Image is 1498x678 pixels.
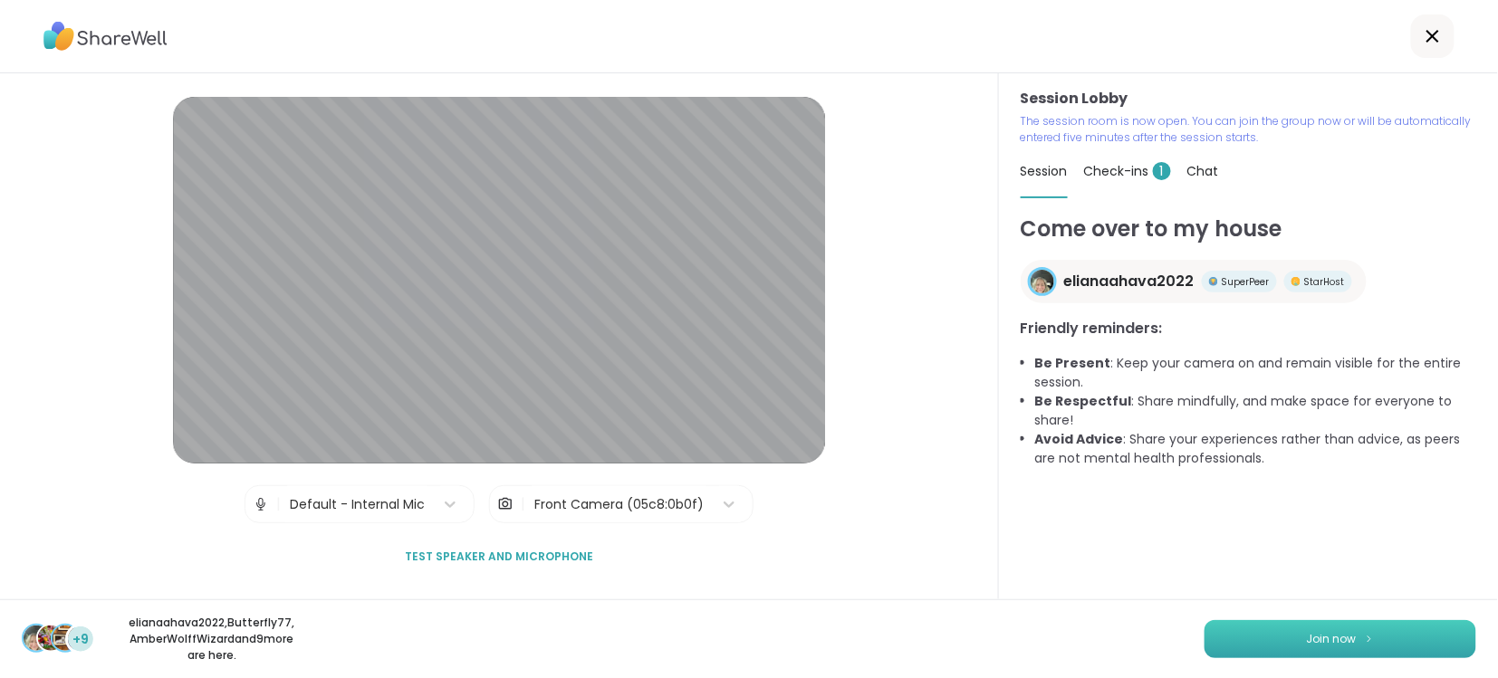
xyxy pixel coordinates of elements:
img: Peer Badge Three [1209,277,1218,286]
span: StarHost [1304,275,1345,289]
button: Test speaker and microphone [398,538,600,576]
img: elianaahava2022 [24,625,49,651]
button: Join now [1205,620,1476,658]
span: +9 [72,630,89,649]
h3: Session Lobby [1021,88,1476,110]
img: Butterfly77 [38,625,63,651]
span: Chat [1187,162,1219,180]
b: Avoid Advice [1035,430,1124,448]
span: SuperPeer [1222,275,1270,289]
img: ShareWell Logomark [1364,634,1375,644]
img: AmberWolffWizard [53,625,78,651]
h3: Friendly reminders: [1021,318,1476,339]
span: Test speaker and microphone [405,549,593,565]
div: Front Camera (05c8:0b0f) [534,495,704,514]
span: | [521,486,525,522]
img: elianaahava2022 [1031,270,1054,293]
b: Be Respectful [1035,392,1132,410]
span: Session [1021,162,1068,180]
img: Camera [497,486,514,522]
img: Microphone [253,486,269,522]
p: The session room is now open. You can join the group now or will be automatically entered five mi... [1021,113,1476,146]
li: : Keep your camera on and remain visible for the entire session. [1035,354,1476,392]
img: Peer Badge One [1292,277,1301,286]
li: : Share mindfully, and make space for everyone to share! [1035,392,1476,430]
b: Be Present [1035,354,1111,372]
span: Check-ins [1084,162,1171,180]
li: : Share your experiences rather than advice, as peers are not mental health professionals. [1035,430,1476,468]
img: ShareWell Logo [43,15,168,57]
p: elianaahava2022 , Butterfly77 , AmberWolffWizard and 9 more are here. [110,615,313,664]
span: elianaahava2022 [1064,271,1195,292]
span: | [276,486,281,522]
span: Join now [1307,631,1357,647]
a: elianaahava2022elianaahava2022Peer Badge ThreeSuperPeerPeer Badge OneStarHost [1021,260,1367,303]
h1: Come over to my house [1021,213,1476,245]
div: Default - Internal Mic [290,495,425,514]
span: 1 [1153,162,1171,180]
